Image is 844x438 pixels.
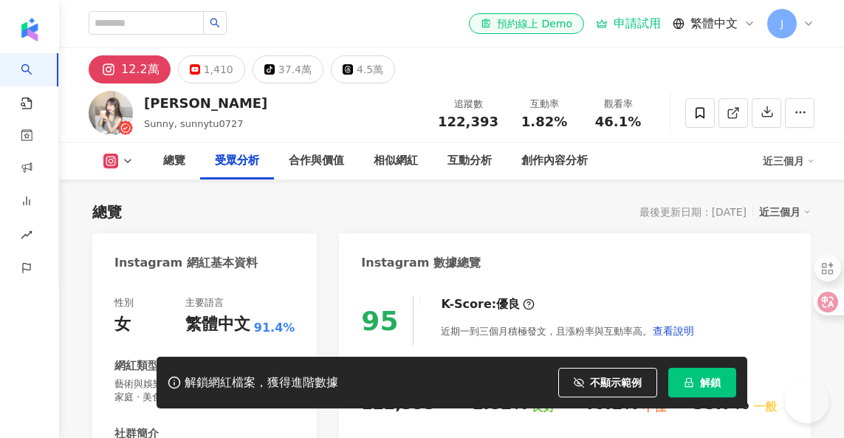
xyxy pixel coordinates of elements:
span: 不顯示範例 [590,377,642,389]
span: rise [21,220,32,253]
div: 創作內容分析 [521,152,588,170]
div: 性別 [114,296,134,309]
div: 4.5萬 [357,59,383,80]
button: 解鎖 [668,368,736,397]
div: 近三個月 [759,202,811,222]
div: 合作與價值 [289,152,344,170]
button: 4.5萬 [331,55,395,83]
img: logo icon [18,18,41,41]
span: 122,393 [438,114,498,129]
div: 最後更新日期：[DATE] [639,206,747,218]
div: 近三個月 [763,149,814,173]
span: J [780,16,783,32]
div: 95 [361,306,398,336]
span: 1.82% [521,114,567,129]
div: 37.4萬 [278,59,312,80]
div: 解鎖網紅檔案，獲得進階數據 [185,375,338,391]
div: 近期一到三個月積極發文，且漲粉率與互動率高。 [441,316,695,346]
div: 相似網紅 [374,152,418,170]
div: 追蹤數 [438,97,498,112]
span: 查看說明 [653,325,694,337]
div: 預約線上 Demo [481,16,572,31]
div: Instagram 數據總覽 [361,255,481,271]
div: 主要語言 [185,296,224,309]
button: 1,410 [178,55,245,83]
span: Sunny, sunnytu0727 [144,118,244,129]
div: K-Score : [441,296,535,312]
div: 女 [114,313,131,336]
span: 46.1% [595,114,641,129]
div: 12.2萬 [121,59,159,80]
div: 總覽 [163,152,185,170]
button: 12.2萬 [89,55,171,83]
button: 不顯示範例 [558,368,657,397]
img: KOL Avatar [89,91,133,135]
a: 預約線上 Demo [469,13,584,34]
div: Instagram 網紅基本資料 [114,255,258,271]
div: 繁體中文 [185,313,250,336]
a: 申請試用 [596,16,661,31]
button: 37.4萬 [253,55,323,83]
div: 觀看率 [590,97,646,112]
div: 受眾分析 [215,152,259,170]
div: [PERSON_NAME] [144,94,267,112]
div: 互動率 [516,97,572,112]
a: search [21,53,50,111]
span: 解鎖 [700,377,721,389]
span: lock [684,377,694,388]
span: search [210,18,220,28]
div: 優良 [496,296,520,312]
button: 查看說明 [652,316,695,346]
div: 總覽 [92,202,122,222]
div: 1,410 [204,59,233,80]
span: 91.4% [254,320,295,336]
span: 繁體中文 [690,16,738,32]
div: 互動分析 [447,152,492,170]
